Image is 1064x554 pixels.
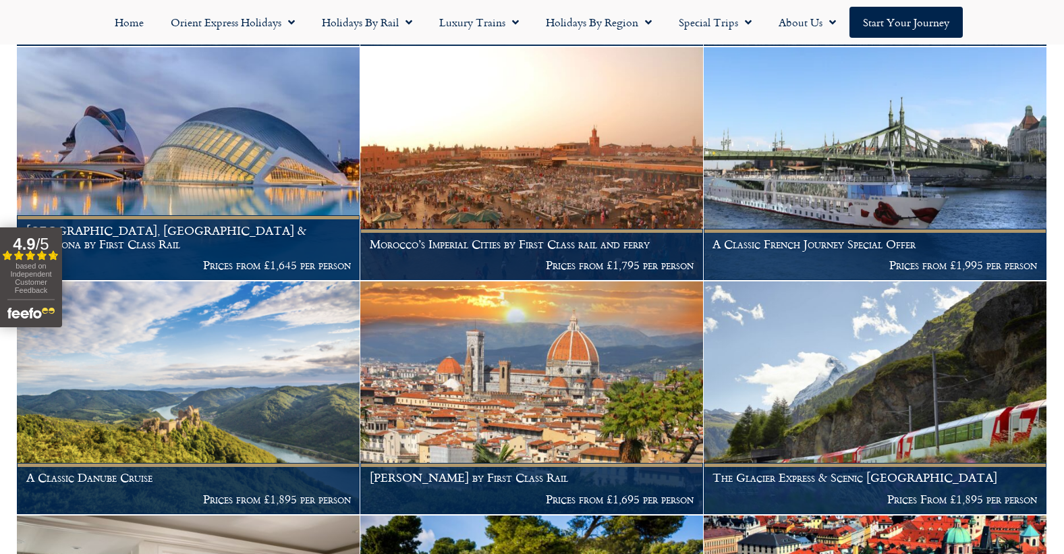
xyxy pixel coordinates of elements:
[101,7,157,38] a: Home
[360,281,704,515] a: [PERSON_NAME] by First Class Rail Prices from £1,695 per person
[712,238,1037,251] h1: A Classic French Journey Special Offer
[712,471,1037,484] h1: The Glacier Express & Scenic [GEOGRAPHIC_DATA]
[26,471,351,484] h1: A Classic Danube Cruise
[665,7,765,38] a: Special Trips
[17,47,360,281] a: [GEOGRAPHIC_DATA], [GEOGRAPHIC_DATA] & Barcelona by First Class Rail Prices from £1,645 per person
[704,47,1047,281] a: A Classic French Journey Special Offer Prices from £1,995 per person
[26,493,351,506] p: Prices from £1,895 per person
[7,7,1057,38] nav: Menu
[370,493,694,506] p: Prices from £1,695 per person
[26,258,351,272] p: Prices from £1,645 per person
[308,7,426,38] a: Holidays by Rail
[370,258,694,272] p: Prices from £1,795 per person
[849,7,963,38] a: Start your Journey
[360,281,703,514] img: Florence in spring time, Tuscany, Italy
[370,238,694,251] h1: Morocco’s Imperial Cities by First Class rail and ferry
[712,258,1037,272] p: Prices from £1,995 per person
[17,281,360,515] a: A Classic Danube Cruise Prices from £1,895 per person
[157,7,308,38] a: Orient Express Holidays
[360,47,704,281] a: Morocco’s Imperial Cities by First Class rail and ferry Prices from £1,795 per person
[532,7,665,38] a: Holidays by Region
[704,281,1047,515] a: The Glacier Express & Scenic [GEOGRAPHIC_DATA] Prices From £1,895 per person
[712,493,1037,506] p: Prices From £1,895 per person
[370,471,694,484] h1: [PERSON_NAME] by First Class Rail
[765,7,849,38] a: About Us
[26,224,351,250] h1: [GEOGRAPHIC_DATA], [GEOGRAPHIC_DATA] & Barcelona by First Class Rail
[426,7,532,38] a: Luxury Trains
